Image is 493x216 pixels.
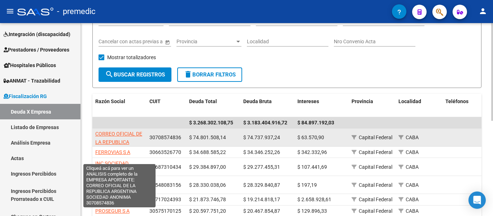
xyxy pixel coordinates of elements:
[359,135,392,140] span: Capital Federal
[189,149,226,155] span: $ 34.688.585,22
[149,197,181,202] span: 30717024393
[240,94,295,118] datatable-header-cell: Deuda Bruta
[184,70,192,79] mat-icon: delete
[4,77,60,85] span: ANMAT - Trazabilidad
[177,67,242,82] button: Borrar Filtros
[149,182,181,188] span: 30548083156
[243,135,280,140] span: $ 74.737.937,24
[479,7,487,16] mat-icon: person
[297,182,317,188] span: $ 197,19
[149,135,181,140] span: 30708574836
[359,164,392,170] span: Capital Federal
[297,164,327,170] span: $ 107.441,69
[186,94,240,118] datatable-header-cell: Deuda Total
[95,197,127,202] span: OCA LOG S.A.
[297,120,334,125] span: $ 84.897.192,03
[297,197,331,202] span: $ 2.658.928,61
[147,94,186,118] datatable-header-cell: CUIT
[406,149,419,155] span: CABA
[243,120,287,125] span: $ 3.183.404.916,72
[359,149,392,155] span: Capital Federal
[4,92,47,100] span: Fiscalización RG
[189,135,226,140] span: $ 74.801.508,14
[406,197,419,202] span: CABA
[243,164,280,170] span: $ 29.277.455,31
[297,98,319,104] span: Intereses
[105,71,165,78] span: Buscar Registros
[4,61,56,69] span: Hospitales Públicos
[6,7,14,16] mat-icon: menu
[406,208,419,214] span: CABA
[4,46,69,54] span: Prestadores / Proveedores
[243,149,280,155] span: $ 34.346.252,26
[149,98,161,104] span: CUIT
[359,182,392,188] span: Capital Federal
[189,208,226,214] span: $ 20.597.751,20
[95,98,125,104] span: Razón Social
[243,197,280,202] span: $ 19.214.818,17
[396,94,442,118] datatable-header-cell: Localidad
[95,160,128,175] span: INC SOCIEDAD ANONIMA
[95,149,130,155] span: FERROVIAS S A
[406,182,419,188] span: CABA
[468,191,486,209] div: Open Intercom Messenger
[95,208,130,214] span: PROSEGUR S A
[295,94,349,118] datatable-header-cell: Intereses
[445,98,468,104] span: Teléfonos
[243,208,280,214] span: $ 20.467.854,87
[99,67,171,82] button: Buscar Registros
[176,39,235,45] span: Provincia
[149,164,181,170] span: 30687310434
[297,135,324,140] span: $ 63.570,90
[359,208,392,214] span: Capital Federal
[359,197,392,202] span: Capital Federal
[352,98,373,104] span: Provincia
[107,53,156,62] span: Mostrar totalizadores
[105,70,114,79] mat-icon: search
[189,120,233,125] span: $ 3.268.302.108,75
[398,98,421,104] span: Localidad
[406,164,419,170] span: CABA
[184,71,236,78] span: Borrar Filtros
[163,38,171,46] button: Open calendar
[189,197,226,202] span: $ 21.873.746,78
[149,149,181,155] span: 30663526770
[297,208,327,214] span: $ 129.896,33
[92,94,147,118] datatable-header-cell: Razón Social
[349,94,396,118] datatable-header-cell: Provincia
[243,98,272,104] span: Deuda Bruta
[243,182,280,188] span: $ 28.329.840,87
[189,164,226,170] span: $ 29.384.897,00
[189,98,217,104] span: Deuda Total
[95,178,143,209] span: COTO CENTRO INTEGRAL DE COMERCIALIZACION SOCIEDAD ANONIMA
[297,149,327,155] span: $ 342.332,96
[4,30,70,38] span: Integración (discapacidad)
[57,4,96,19] span: - premedic
[406,135,419,140] span: CABA
[95,131,143,161] span: CORREO OFICIAL DE LA REPUBLICA ARGENTINA SOCIEDAD ANONIMA
[189,182,226,188] span: $ 28.330.038,06
[149,208,181,214] span: 30575170125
